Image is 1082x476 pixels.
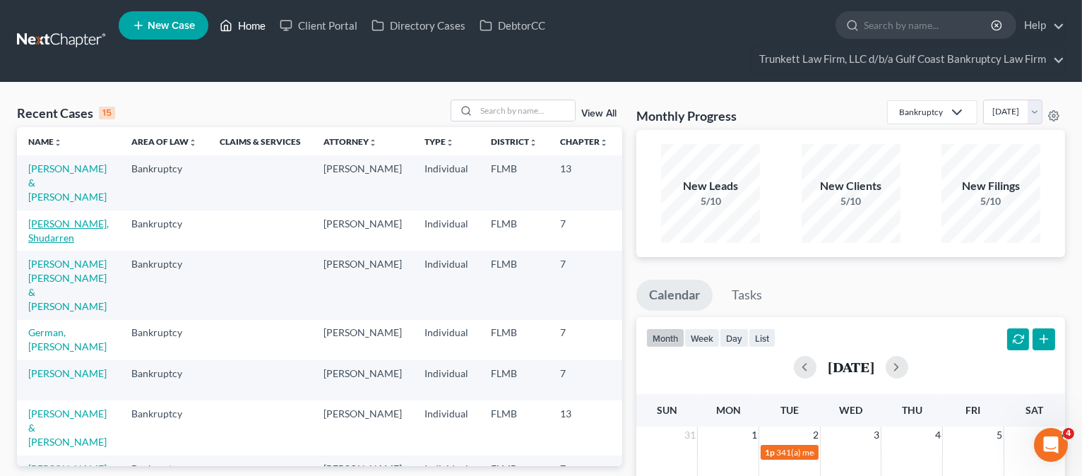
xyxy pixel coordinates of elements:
[965,404,980,416] span: Fri
[657,404,677,416] span: Sun
[899,106,943,118] div: Bankruptcy
[480,155,549,210] td: FLMB
[120,320,208,360] td: Bankruptcy
[661,194,760,208] div: 5/10
[581,109,617,119] a: View All
[619,400,687,455] td: 2:25-bk-01784
[369,138,377,147] i: unfold_more
[131,136,197,147] a: Area of Lawunfold_more
[902,404,922,416] span: Thu
[476,100,575,121] input: Search by name...
[480,400,549,455] td: FLMB
[364,13,472,38] a: Directory Cases
[549,251,619,319] td: 7
[811,427,820,444] span: 2
[529,138,537,147] i: unfold_more
[28,407,107,448] a: [PERSON_NAME] & [PERSON_NAME]
[776,447,987,458] span: 341(a) meeting for [PERSON_NAME] & [PERSON_NAME]
[802,194,900,208] div: 5/10
[839,404,862,416] span: Wed
[54,138,62,147] i: unfold_more
[636,107,737,124] h3: Monthly Progress
[619,360,687,400] td: 2:25-bk-01499
[720,328,749,347] button: day
[28,258,107,312] a: [PERSON_NAME] [PERSON_NAME] & [PERSON_NAME]
[413,320,480,360] td: Individual
[646,328,684,347] button: month
[413,210,480,251] td: Individual
[323,136,377,147] a: Attorneyunfold_more
[549,210,619,251] td: 7
[716,404,741,416] span: Mon
[312,210,413,251] td: [PERSON_NAME]
[600,138,608,147] i: unfold_more
[273,13,364,38] a: Client Portal
[619,320,687,360] td: 2:25-bk-01491
[684,328,720,347] button: week
[472,13,552,38] a: DebtorCC
[872,427,881,444] span: 3
[189,138,197,147] i: unfold_more
[1057,427,1065,444] span: 6
[802,178,900,194] div: New Clients
[312,155,413,210] td: [PERSON_NAME]
[1025,404,1043,416] span: Sat
[213,13,273,38] a: Home
[120,251,208,319] td: Bankruptcy
[661,178,760,194] div: New Leads
[208,127,312,155] th: Claims & Services
[28,218,109,244] a: [PERSON_NAME], Shudarren
[719,280,775,311] a: Tasks
[480,210,549,251] td: FLMB
[120,155,208,210] td: Bankruptcy
[480,320,549,360] td: FLMB
[995,427,1004,444] span: 5
[446,138,454,147] i: unfold_more
[413,155,480,210] td: Individual
[941,194,1040,208] div: 5/10
[480,360,549,400] td: FLMB
[312,360,413,400] td: [PERSON_NAME]
[549,155,619,210] td: 13
[780,404,799,416] span: Tue
[765,447,775,458] span: 1p
[28,162,107,203] a: [PERSON_NAME] & [PERSON_NAME]
[491,136,537,147] a: Districtunfold_more
[683,427,697,444] span: 31
[750,427,759,444] span: 1
[1017,13,1064,38] a: Help
[148,20,195,31] span: New Case
[619,251,687,319] td: 2:25-bk-01518
[28,326,107,352] a: German, [PERSON_NAME]
[1034,428,1068,462] iframe: Intercom live chat
[99,107,115,119] div: 15
[1063,428,1074,439] span: 4
[560,136,608,147] a: Chapterunfold_more
[120,210,208,251] td: Bankruptcy
[480,251,549,319] td: FLMB
[28,463,107,475] a: [PERSON_NAME]
[28,367,107,379] a: [PERSON_NAME]
[549,360,619,400] td: 7
[619,155,687,210] td: 2:25-bk-01733
[749,328,775,347] button: list
[549,320,619,360] td: 7
[413,360,480,400] td: Individual
[312,400,413,455] td: [PERSON_NAME]
[28,136,62,147] a: Nameunfold_more
[828,359,874,374] h2: [DATE]
[864,12,993,38] input: Search by name...
[413,251,480,319] td: Individual
[413,400,480,455] td: Individual
[941,178,1040,194] div: New Filings
[934,427,942,444] span: 4
[424,136,454,147] a: Typeunfold_more
[120,360,208,400] td: Bankruptcy
[120,400,208,455] td: Bankruptcy
[549,400,619,455] td: 13
[17,105,115,121] div: Recent Cases
[312,251,413,319] td: [PERSON_NAME]
[636,280,713,311] a: Calendar
[752,47,1064,72] a: Trunkett Law Firm, LLC d/b/a Gulf Coast Bankruptcy Law Firm
[312,320,413,360] td: [PERSON_NAME]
